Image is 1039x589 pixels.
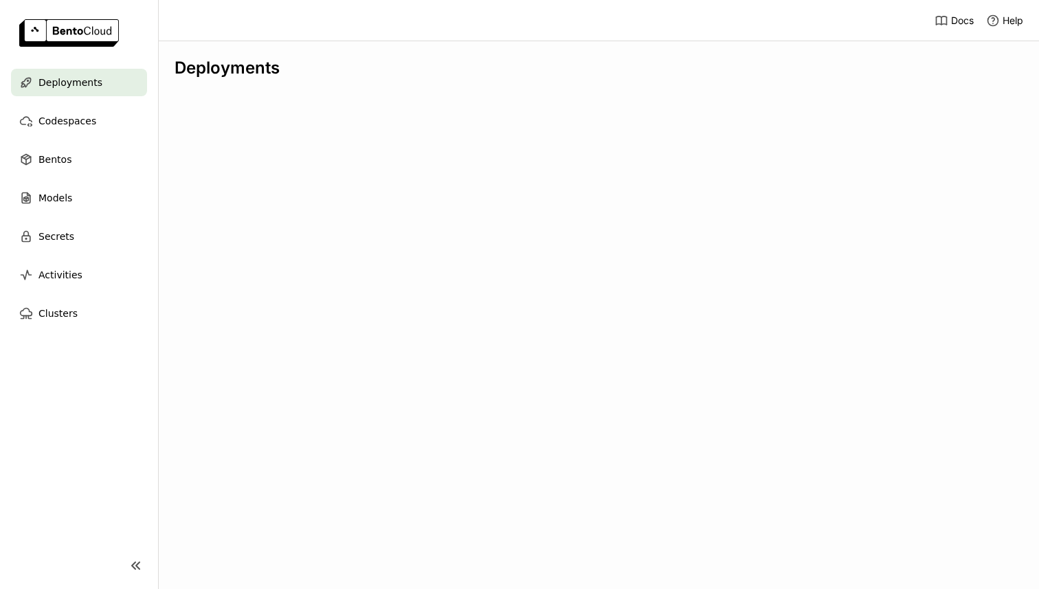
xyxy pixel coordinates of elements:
[935,14,974,27] a: Docs
[38,267,82,283] span: Activities
[19,19,119,47] img: logo
[951,14,974,27] span: Docs
[38,74,102,91] span: Deployments
[38,305,78,322] span: Clusters
[11,146,147,173] a: Bentos
[11,300,147,327] a: Clusters
[11,261,147,289] a: Activities
[986,14,1023,27] div: Help
[1003,14,1023,27] span: Help
[38,151,71,168] span: Bentos
[11,184,147,212] a: Models
[38,228,74,245] span: Secrets
[38,113,96,129] span: Codespaces
[175,58,1023,78] div: Deployments
[11,223,147,250] a: Secrets
[38,190,72,206] span: Models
